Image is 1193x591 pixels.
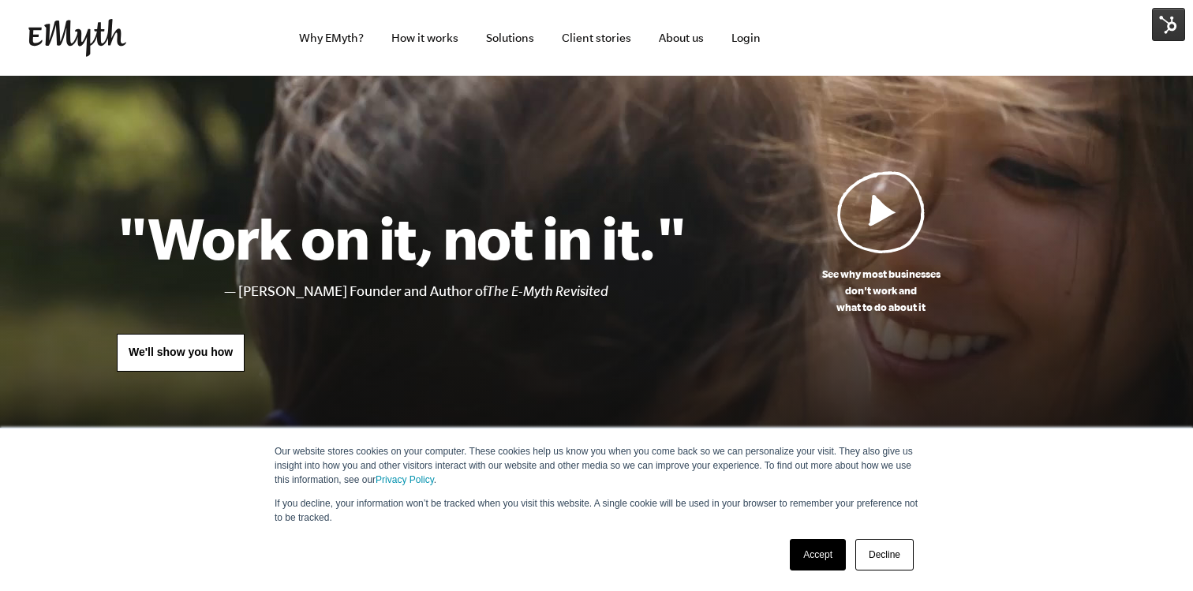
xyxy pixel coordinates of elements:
[129,346,233,358] span: We'll show you how
[275,444,918,487] p: Our website stores cookies on your computer. These cookies help us know you when you come back so...
[686,170,1076,316] a: See why most businessesdon't work andwhat to do about it
[790,539,846,570] a: Accept
[686,266,1076,316] p: See why most businesses don't work and what to do about it
[837,170,926,253] img: Play Video
[855,539,914,570] a: Decline
[117,334,245,372] a: We'll show you how
[238,280,686,303] li: [PERSON_NAME] Founder and Author of
[28,19,126,57] img: EMyth
[825,21,991,55] iframe: Embedded CTA
[487,283,608,299] i: The E-Myth Revisited
[117,203,686,272] h1: "Work on it, not in it."
[999,21,1165,55] iframe: Embedded CTA
[275,496,918,525] p: If you decline, your information won’t be tracked when you visit this website. A single cookie wi...
[1152,8,1185,41] img: HubSpot Tools Menu Toggle
[376,474,434,485] a: Privacy Policy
